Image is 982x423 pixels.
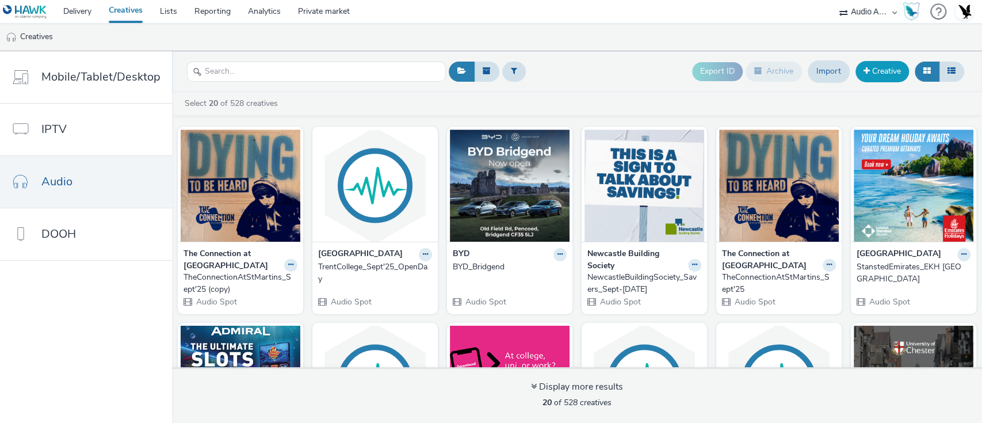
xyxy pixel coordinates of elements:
button: Table [939,62,964,81]
a: TrentCollege_Sept'25_OpenDay [318,261,432,285]
span: Audio Spot [464,296,506,307]
img: BYD_Bridgend visual [450,129,570,242]
input: Search... [187,62,446,82]
button: Grid [915,62,939,81]
div: StanstedEmirates_EKH [GEOGRAPHIC_DATA] [857,261,966,285]
div: TheConnectionAtStMartins_Sept'25 (copy) [184,272,293,295]
div: TheConnectionAtStMartins_Sept'25 [722,272,831,295]
img: audio [6,32,17,43]
a: StanstedEmirates_EKH [GEOGRAPHIC_DATA] [857,261,970,285]
img: NewcastleBuildingSociety_Savers_Sept-Oct'25 visual [584,129,704,242]
span: Mobile/Tablet/Desktop [41,68,161,85]
div: Display more results [531,380,623,394]
span: DOOH [41,226,76,242]
strong: [GEOGRAPHIC_DATA] [857,248,941,261]
img: TrentCollege_Sept'25_OpenDay visual [315,129,435,242]
span: Audio [41,173,72,190]
strong: 20 [542,397,552,408]
strong: Newcastle Building Society [587,248,685,272]
span: Audio Spot [733,296,775,307]
img: TheConnectionAtStMartins_Sept'25 visual [719,129,839,242]
a: Hawk Academy [903,2,924,21]
img: undefined Logo [3,5,47,19]
strong: The Connection at [GEOGRAPHIC_DATA] [722,248,820,272]
span: Audio Spot [599,296,641,307]
img: Account UK [956,3,973,20]
a: TheConnectionAtStMartins_Sept'25 [722,272,836,295]
div: TrentCollege_Sept'25_OpenDay [318,261,427,285]
img: TheConnectionAtStMartins_Sept'25 (copy) visual [181,129,300,242]
img: Hawk Academy [903,2,920,21]
div: NewcastleBuildingSociety_Savers_Sept-[DATE] [587,272,697,295]
a: Creative [855,61,909,82]
a: NewcastleBuildingSociety_Savers_Sept-[DATE] [587,272,701,295]
a: TheConnectionAtStMartins_Sept'25 (copy) [184,272,297,295]
strong: [GEOGRAPHIC_DATA] [318,248,403,261]
span: IPTV [41,121,67,138]
strong: The Connection at [GEOGRAPHIC_DATA] [184,248,281,272]
button: Archive [746,62,802,81]
span: Audio Spot [195,296,237,307]
a: Import [808,60,850,82]
div: BYD_Bridgend [453,261,562,273]
strong: 20 [209,98,218,109]
strong: BYD [453,248,470,261]
span: Audio Spot [868,296,910,307]
a: Select of 528 creatives [184,98,282,109]
a: BYD_Bridgend [453,261,567,273]
button: Export ID [692,62,743,81]
span: Audio Spot [330,296,372,307]
img: StanstedEmirates_EKH UK visual [854,129,973,242]
span: of 528 creatives [542,397,612,408]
